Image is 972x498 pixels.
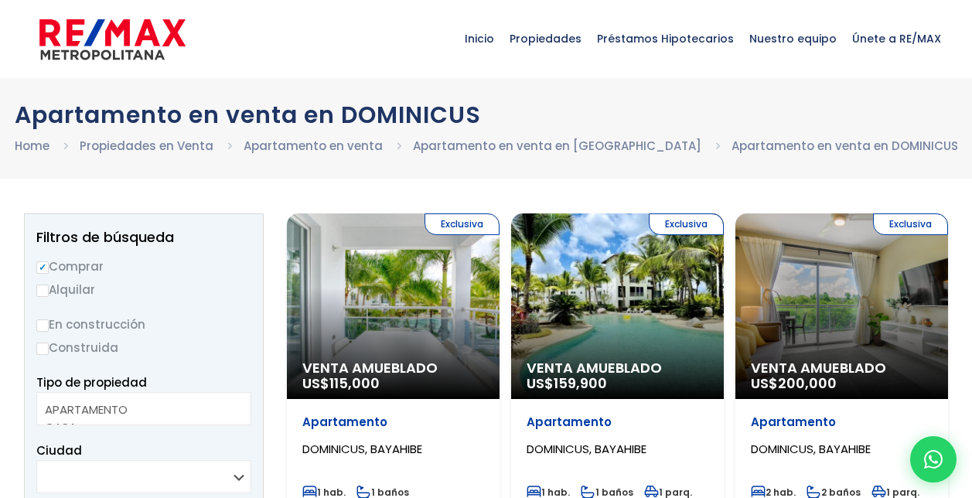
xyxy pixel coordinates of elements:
[527,441,646,457] span: DOMINICUS, BAYAHIBE
[502,15,589,62] span: Propiedades
[554,373,607,393] span: 159,900
[36,343,49,355] input: Construida
[80,138,213,154] a: Propiedades en Venta
[36,261,49,274] input: Comprar
[751,414,933,430] p: Apartamento
[527,360,708,376] span: Venta Amueblado
[589,15,742,62] span: Préstamos Hipotecarios
[302,414,484,430] p: Apartamento
[302,373,380,393] span: US$
[742,15,844,62] span: Nuestro equipo
[649,213,724,235] span: Exclusiva
[36,319,49,332] input: En construcción
[39,16,186,63] img: remax-metropolitana-logo
[751,441,871,457] span: DOMINICUS, BAYAHIBE
[302,441,422,457] span: DOMINICUS, BAYAHIBE
[15,101,958,128] h1: Apartamento en venta en DOMINICUS
[413,138,701,154] a: Apartamento en venta en [GEOGRAPHIC_DATA]
[844,15,949,62] span: Únete a RE/MAX
[36,338,251,357] label: Construida
[36,442,82,459] span: Ciudad
[873,213,948,235] span: Exclusiva
[244,138,383,154] a: Apartamento en venta
[329,373,380,393] span: 115,000
[527,373,607,393] span: US$
[732,138,958,154] a: Apartamento en venta en DOMINICUS
[425,213,500,235] span: Exclusiva
[36,285,49,297] input: Alquilar
[36,374,147,391] span: Tipo de propiedad
[36,257,251,276] label: Comprar
[527,414,708,430] p: Apartamento
[751,360,933,376] span: Venta Amueblado
[36,315,251,334] label: En construcción
[36,280,251,299] label: Alquilar
[302,360,484,376] span: Venta Amueblado
[45,401,231,418] option: APARTAMENTO
[36,230,251,245] h2: Filtros de búsqueda
[751,373,837,393] span: US$
[15,138,49,154] a: Home
[457,15,502,62] span: Inicio
[45,418,231,436] option: CASA
[778,373,837,393] span: 200,000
